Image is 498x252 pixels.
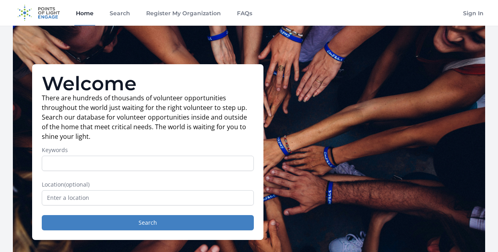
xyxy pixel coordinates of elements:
[42,181,254,189] label: Location
[64,181,90,188] span: (optional)
[42,215,254,230] button: Search
[42,74,254,93] h1: Welcome
[42,190,254,205] input: Enter a location
[42,93,254,141] p: There are hundreds of thousands of volunteer opportunities throughout the world just waiting for ...
[42,146,254,154] label: Keywords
